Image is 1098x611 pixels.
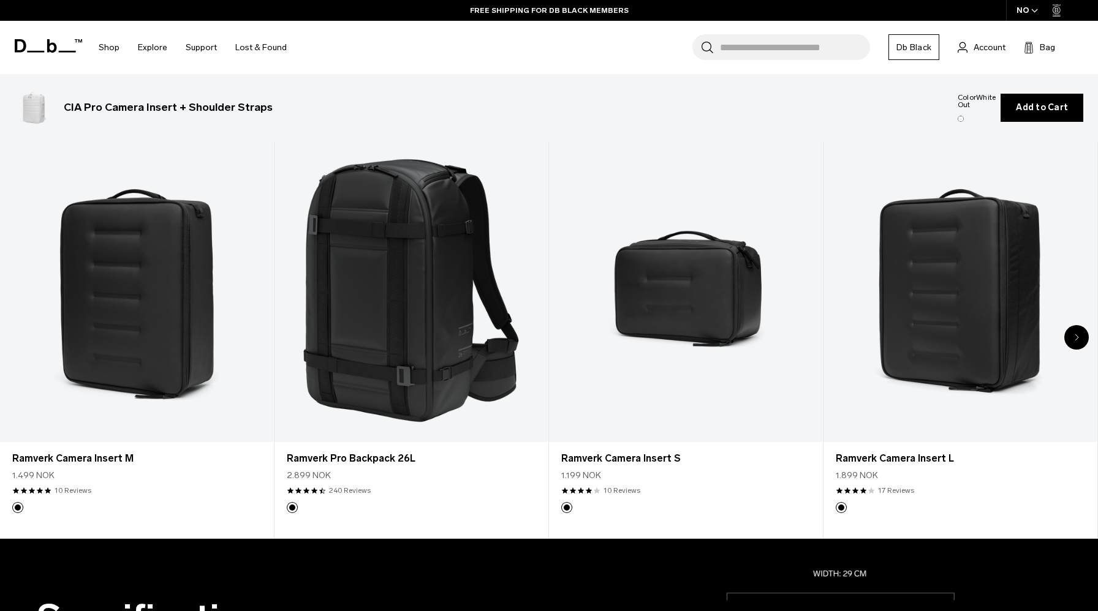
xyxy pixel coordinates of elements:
[836,451,1085,466] a: Ramverk Camera Insert L
[55,485,91,496] a: 10 reviews
[1040,41,1055,54] span: Bag
[274,138,549,539] div: 2 / 8
[549,139,822,443] a: Ramverk Camera Insert S
[604,485,640,496] a: 10 reviews
[235,26,287,69] a: Lost & Found
[1001,94,1083,122] button: Add to Cart
[12,451,261,466] a: Ramverk Camera Insert M
[888,34,939,60] a: Db Black
[1024,40,1055,54] button: Bag
[15,88,54,127] img: TheCIAProCameraInsert-3_2dbb3c33-de21-447d-8751-34873ffd55ac.png
[878,485,914,496] a: 17 reviews
[12,502,23,513] button: Black Out
[287,451,536,466] a: Ramverk Pro Backpack 26L
[470,5,629,16] a: FREE SHIPPING FOR DB BLACK MEMBERS
[958,40,1005,54] a: Account
[836,469,878,482] span: 1.899 NOK
[274,139,548,443] a: Ramverk Pro Backpack 26L
[561,469,601,482] span: 1.199 NOK
[99,26,119,69] a: Shop
[549,138,823,539] div: 3 / 8
[561,502,572,513] button: Black Out
[823,138,1098,539] div: 4 / 8
[1016,103,1068,113] span: Add to Cart
[138,26,167,69] a: Explore
[561,451,810,466] a: Ramverk Camera Insert S
[823,139,1097,443] a: Ramverk Camera Insert L
[64,100,273,116] h3: CIA Pro Camera Insert + Shoulder Straps
[836,502,847,513] button: Black Out
[958,93,996,109] span: White Out
[958,94,996,108] legend: Color
[1064,325,1089,350] div: Next slide
[287,469,331,482] span: 2.899 NOK
[329,485,371,496] a: 240 reviews
[186,26,217,69] a: Support
[287,502,298,513] button: Black Out
[974,41,1005,54] span: Account
[89,21,296,74] nav: Main Navigation
[12,469,55,482] span: 1.499 NOK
